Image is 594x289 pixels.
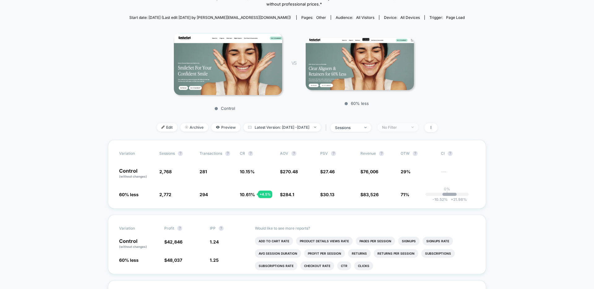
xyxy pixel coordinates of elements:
li: Avg Session Duration [255,249,301,258]
img: Control main [174,33,282,95]
div: No Filter [382,125,407,130]
span: $ [280,169,298,174]
span: 60% less [119,192,139,197]
span: --- [441,170,475,179]
img: 60% less main [306,38,414,90]
span: VS [291,60,296,66]
span: $ [164,257,182,263]
span: PSV [320,151,328,156]
button: ? [225,151,230,156]
span: 71% [401,192,409,197]
p: | [446,191,448,196]
span: 284.1 [283,192,294,197]
span: CR [240,151,245,156]
li: Profit Per Session [304,249,345,258]
div: sessions [335,125,360,130]
span: Preview [211,123,240,132]
span: 27.46 [323,169,335,174]
span: Edit [157,123,177,132]
span: (without changes) [119,175,147,178]
img: end [185,126,188,129]
span: Sessions [159,151,175,156]
p: 60% less [303,101,411,106]
span: IPP [210,226,216,231]
span: 48,037 [167,257,182,263]
span: 83,526 [363,192,379,197]
li: Add To Cart Rate [255,237,293,245]
span: 42,846 [167,239,183,244]
li: Subscriptions Rate [255,261,297,270]
span: 60% less [119,257,139,263]
span: CI [441,151,475,156]
button: ? [448,151,453,156]
p: Control [171,106,279,111]
button: ? [248,151,253,156]
img: end [364,127,367,128]
li: Pages Per Session [356,237,395,245]
span: $ [360,192,379,197]
img: edit [161,126,165,129]
div: Trigger: [429,15,465,20]
img: calendar [248,126,252,129]
span: Variation [119,151,153,156]
span: + [451,197,453,202]
span: Page Load [446,15,465,20]
p: 0% [444,187,450,191]
span: Archive [180,123,208,132]
span: other [316,15,326,20]
li: Clicks [354,261,373,270]
span: Profit [164,226,174,231]
span: (without changes) [119,245,147,248]
img: end [314,127,316,128]
span: $ [280,192,294,197]
span: 294 [200,192,208,197]
span: 1.24 [210,239,219,244]
span: all devices [400,15,420,20]
button: ? [177,226,182,231]
span: 1.25 [210,257,219,263]
button: ? [178,151,183,156]
span: 10.61 % [240,192,255,197]
button: ? [413,151,418,156]
li: Subscriptions [421,249,455,258]
span: $ [320,169,335,174]
div: Audience: [336,15,374,20]
p: Control [119,168,153,179]
p: Control [119,239,158,249]
span: 29% [401,169,411,174]
li: Product Details Views Rate [296,237,353,245]
span: Device: [379,15,424,20]
span: Transactions [200,151,222,156]
li: Returns Per Session [374,249,418,258]
li: Signups [398,237,420,245]
span: Revenue [360,151,376,156]
span: 2,768 [159,169,172,174]
p: Would like to see more reports? [255,226,475,231]
span: 281 [200,169,207,174]
span: Latest Version: [DATE] - [DATE] [243,123,321,132]
span: $ [164,239,183,244]
li: Returns [348,249,371,258]
span: OTW [401,151,435,156]
li: Signups Rate [423,237,453,245]
span: 30.13 [323,192,334,197]
span: $ [320,192,334,197]
span: -10.52 % [433,197,448,202]
span: 270.48 [283,169,298,174]
button: ? [291,151,296,156]
button: ? [219,226,224,231]
span: Variation [119,226,153,231]
span: | [324,123,330,132]
span: 76,006 [363,169,378,174]
span: AOV [280,151,288,156]
span: $ [360,169,378,174]
span: Start date: [DATE] (Last edit [DATE] by [PERSON_NAME][EMAIL_ADDRESS][DOMAIN_NAME]) [129,15,291,20]
button: ? [379,151,384,156]
span: All Visitors [356,15,374,20]
div: + 4.5 % [258,191,272,198]
img: end [411,127,414,128]
button: ? [331,151,336,156]
span: 21.98 % [448,197,467,202]
span: 10.15 % [240,169,255,174]
li: Ctr [337,261,351,270]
